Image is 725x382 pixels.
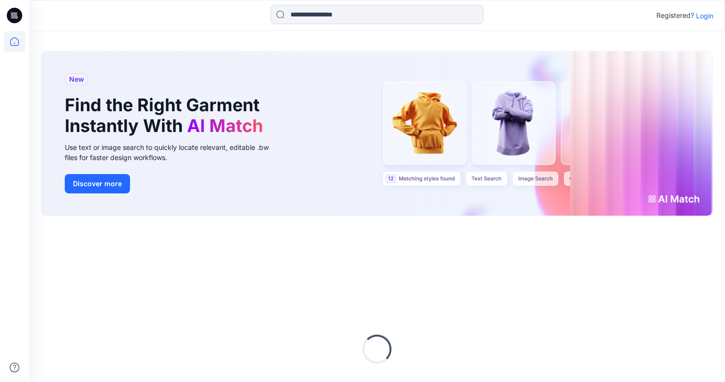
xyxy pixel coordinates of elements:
[187,115,263,136] span: AI Match
[696,11,713,21] p: Login
[65,95,268,136] h1: Find the Right Garment Instantly With
[656,10,694,21] p: Registered?
[65,142,282,162] div: Use text or image search to quickly locate relevant, editable .bw files for faster design workflows.
[69,73,84,85] span: New
[65,174,130,193] button: Discover more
